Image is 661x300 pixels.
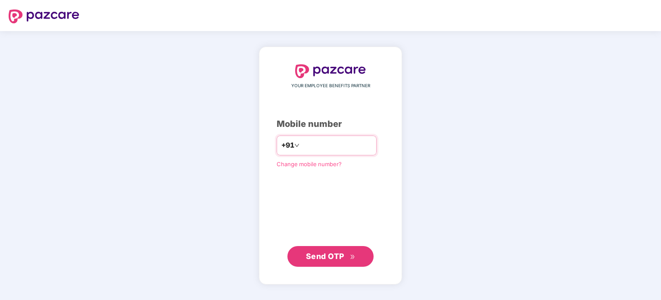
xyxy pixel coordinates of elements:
[295,64,366,78] img: logo
[294,143,299,148] span: down
[287,246,374,267] button: Send OTPdouble-right
[350,254,355,260] span: double-right
[306,252,344,261] span: Send OTP
[291,82,370,89] span: YOUR EMPLOYEE BENEFITS PARTNER
[277,161,342,167] a: Change mobile number?
[277,117,384,131] div: Mobile number
[281,140,294,151] span: +91
[9,9,79,23] img: logo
